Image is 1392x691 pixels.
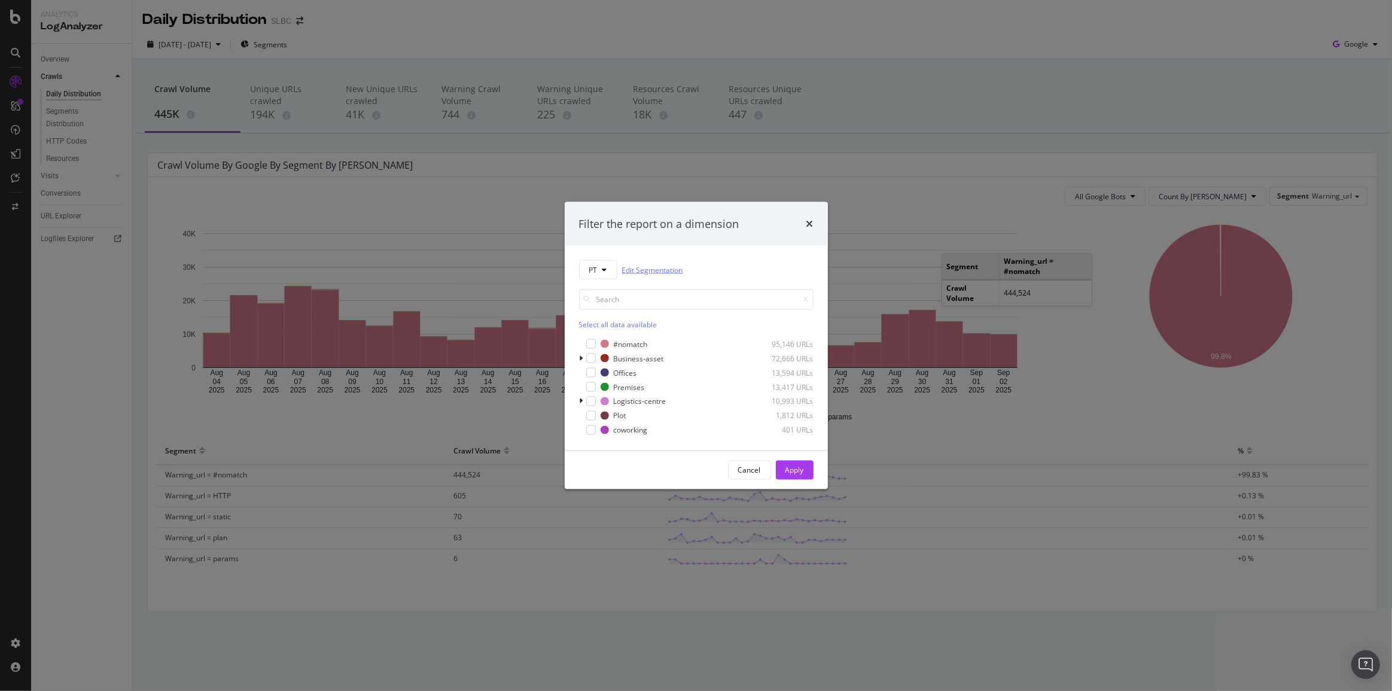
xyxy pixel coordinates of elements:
div: times [806,216,814,232]
div: 95,146 URLs [755,339,814,349]
div: Premises [614,382,645,392]
div: Business-asset [614,353,664,363]
div: Cancel [738,465,761,475]
div: 13,594 URLs [755,367,814,378]
div: Filter the report on a dimension [579,216,739,232]
div: Select all data available [579,319,814,330]
div: 72,666 URLs [755,353,814,363]
button: Apply [776,461,814,480]
div: 1,812 URLs [755,410,814,421]
button: PT [579,260,617,279]
div: modal [565,202,828,489]
div: Open Intercom Messenger [1351,650,1380,679]
div: coworking [614,425,648,435]
a: Edit Segmentation [622,263,683,276]
button: Cancel [728,461,771,480]
div: 10,993 URLs [755,396,814,406]
div: 13,417 URLs [755,382,814,392]
span: PT [589,264,598,275]
div: 401 URLs [755,425,814,435]
div: Offices [614,367,637,378]
div: #nomatch [614,339,648,349]
div: Plot [614,410,626,421]
div: Logistics-centre [614,396,666,406]
input: Search [579,289,814,310]
div: Apply [785,465,804,475]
